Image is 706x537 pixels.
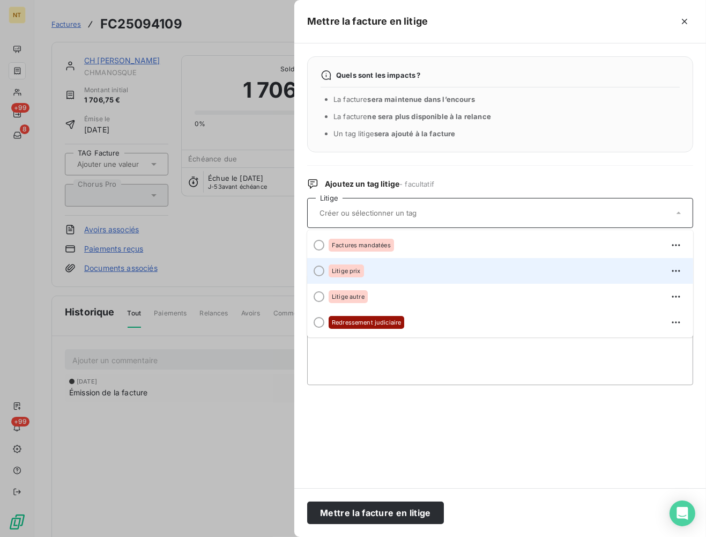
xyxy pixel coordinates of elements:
span: Litige autre [332,293,365,300]
h5: Mettre la facture en litige [307,14,428,29]
span: La facture [333,112,491,121]
span: Redressement judiciaire [332,319,401,326]
span: - facultatif [399,180,434,188]
input: Créer ou sélectionner un tag [318,208,474,218]
span: Quels sont les impacts ? [336,71,421,79]
span: Factures mandatées [332,242,391,248]
span: sera ajouté à la facture [374,129,456,138]
span: sera maintenue dans l’encours [368,95,475,104]
span: La facture [333,95,475,104]
button: Mettre la facture en litige [307,502,444,524]
span: Litige prix [332,268,361,274]
span: Ajoutez un tag litige [325,179,434,189]
span: ne sera plus disponible à la relance [368,112,491,121]
div: Open Intercom Messenger [670,501,695,526]
span: Un tag litige [333,129,456,138]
